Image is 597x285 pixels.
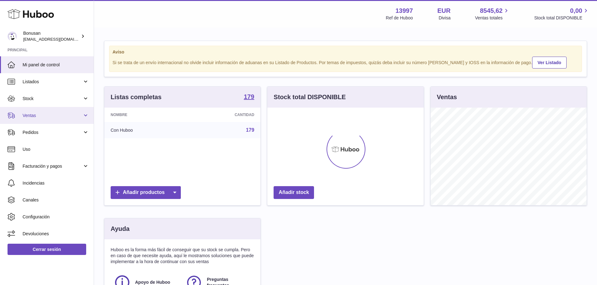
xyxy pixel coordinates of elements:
[23,214,89,220] span: Configuración
[23,163,82,169] span: Facturación y pagos
[274,186,314,199] a: Añadir stock
[570,7,582,15] span: 0,00
[480,7,502,15] span: 8545,62
[23,146,89,152] span: Uso
[111,186,181,199] a: Añadir productos
[244,94,254,100] strong: 179
[8,32,17,41] img: internalAdmin-13997@internal.huboo.com
[111,225,129,233] h3: Ayuda
[186,108,261,122] th: Cantidad
[437,93,457,101] h3: Ventas
[437,7,451,15] strong: EUR
[23,231,89,237] span: Devoluciones
[111,247,254,265] p: Huboo es la forma más fácil de conseguir que su stock se cumpla. Pero en caso de que necesite ayu...
[23,30,80,42] div: Bonusan
[8,244,86,255] a: Cerrar sesión
[23,130,82,135] span: Pedidos
[475,15,510,21] span: Ventas totales
[534,7,589,21] a: 0,00 Stock total DISPONIBLE
[395,7,413,15] strong: 13997
[113,56,579,69] div: Si se trata de un envío internacional no olvide incluir información de aduanas en su Listado de P...
[23,62,89,68] span: Mi panel de control
[244,94,254,101] a: 179
[439,15,451,21] div: Divisa
[23,37,92,42] span: [EMAIL_ADDRESS][DOMAIN_NAME]
[534,15,589,21] span: Stock total DISPONIBLE
[113,49,579,55] strong: Aviso
[246,127,254,133] a: 179
[23,113,82,119] span: Ventas
[23,180,89,186] span: Incidencias
[386,15,413,21] div: Ref de Huboo
[104,108,186,122] th: Nombre
[532,57,566,69] a: Ver Listado
[23,79,82,85] span: Listados
[111,93,161,101] h3: Listas completas
[23,96,82,102] span: Stock
[274,93,346,101] h3: Stock total DISPONIBLE
[104,122,186,138] td: Con Huboo
[23,197,89,203] span: Canales
[475,7,510,21] a: 8545,62 Ventas totales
